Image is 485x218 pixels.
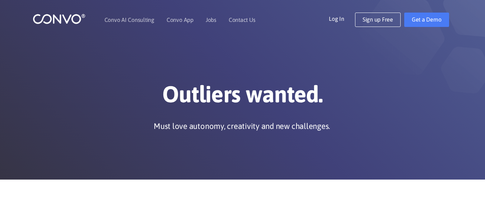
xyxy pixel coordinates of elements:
a: Convo App [167,17,193,23]
a: Contact Us [229,17,256,23]
h1: Outliers wanted. [43,80,442,113]
p: Must love autonomy, creativity and new challenges. [154,121,330,131]
a: Jobs [206,17,216,23]
a: Log In [329,13,355,24]
a: Convo AI Consulting [104,17,154,23]
img: logo_1.png [33,13,85,24]
a: Get a Demo [404,13,449,27]
a: Sign up Free [355,13,401,27]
